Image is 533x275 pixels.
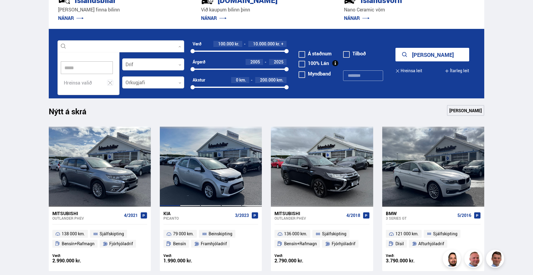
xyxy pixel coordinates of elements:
div: Verð: [274,253,322,258]
p: Nano Ceramic vörn [344,6,475,13]
span: km. [239,78,246,82]
a: Kia Picanto 3/2023 79 000 km. Beinskipting Bensín Framhjóladrif Verð: 1.990.000 kr. [160,207,262,271]
div: 1.990.000 kr. [163,258,211,263]
span: 3/2023 [235,213,249,218]
div: 2.990.000 kr. [52,258,100,263]
span: Beinskipting [209,230,232,237]
span: 10.000.000 [253,41,275,47]
span: Afturhjóladrif [418,240,444,247]
a: NÁNAR [344,15,370,21]
label: Á staðnum [299,51,332,56]
a: [PERSON_NAME] [447,105,484,116]
div: Mitsubishi [52,211,122,216]
div: BMW [386,211,455,216]
span: 136 000 km. [284,230,307,237]
span: kr. [235,42,239,46]
div: Outlander PHEV [274,216,344,220]
span: 4/2018 [346,213,360,218]
span: 0 [236,77,238,83]
div: Outlander PHEV [52,216,122,220]
span: 5/2016 [457,213,471,218]
a: Mitsubishi Outlander PHEV 4/2018 136 000 km. Sjálfskipting Bensín+Rafmagn Fjórhjóladrif Verð: 2.7... [271,207,373,271]
span: 2025 [274,59,284,65]
p: Við kaupum bílinn þinn [201,6,332,13]
div: Hreinsa valið [58,77,119,89]
span: 2005 [250,59,260,65]
span: Sjálfskipting [100,230,124,237]
label: Tilboð [343,51,366,56]
span: Fjórhjóladrif [109,240,133,247]
span: Framhjóladrif [201,240,227,247]
a: NÁNAR [58,15,84,21]
label: 100% Lán [299,61,329,66]
span: 79 000 km. [173,230,194,237]
div: Verð [193,42,201,46]
div: 2.790.000 kr. [274,258,322,263]
div: Verð: [52,253,100,258]
div: 3.790.000 kr. [386,258,433,263]
span: 138 000 km. [62,230,85,237]
span: Sjálfskipting [322,230,346,237]
img: FbJEzSuNWCJXmdc-.webp [487,251,505,269]
span: Bensín [173,240,186,247]
span: Fjórhjóladrif [332,240,355,247]
div: Verð: [386,253,433,258]
button: [PERSON_NAME] [395,48,469,61]
label: Myndband [299,71,331,76]
button: Open LiveChat chat widget [5,2,23,20]
img: siFngHWaQ9KaOqBr.png [465,251,483,269]
button: Ítarleg leit [445,64,469,78]
span: Bensín+Rafmagn [62,240,95,247]
div: Verð: [163,253,211,258]
span: 4/2021 [124,213,138,218]
p: [PERSON_NAME] finna bílinn [58,6,189,13]
span: + [281,42,284,46]
span: Bensín+Rafmagn [284,240,317,247]
div: Picanto [163,216,233,220]
span: 121 000 km. [395,230,419,237]
div: Akstur [193,78,205,82]
span: Dísil [395,240,404,247]
div: Kia [163,211,233,216]
div: 3 series GT [386,216,455,220]
img: nhp88E3Fdnt1Opn2.png [444,251,462,269]
span: 200.000 [260,77,276,83]
a: Mitsubishi Outlander PHEV 4/2021 138 000 km. Sjálfskipting Bensín+Rafmagn Fjórhjóladrif Verð: 2.9... [49,207,151,271]
a: BMW 3 series GT 5/2016 121 000 km. Sjálfskipting Dísil Afturhjóladrif Verð: 3.790.000 kr. [382,207,484,271]
button: Hreinsa leit [395,64,422,78]
div: Árgerð [193,60,205,64]
span: km. [277,78,284,82]
h1: Nýtt á skrá [49,107,97,119]
span: kr. [276,42,280,46]
span: Sjálfskipting [433,230,457,237]
span: 100.000 [218,41,234,47]
a: NÁNAR [201,15,227,21]
div: Mitsubishi [274,211,344,216]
